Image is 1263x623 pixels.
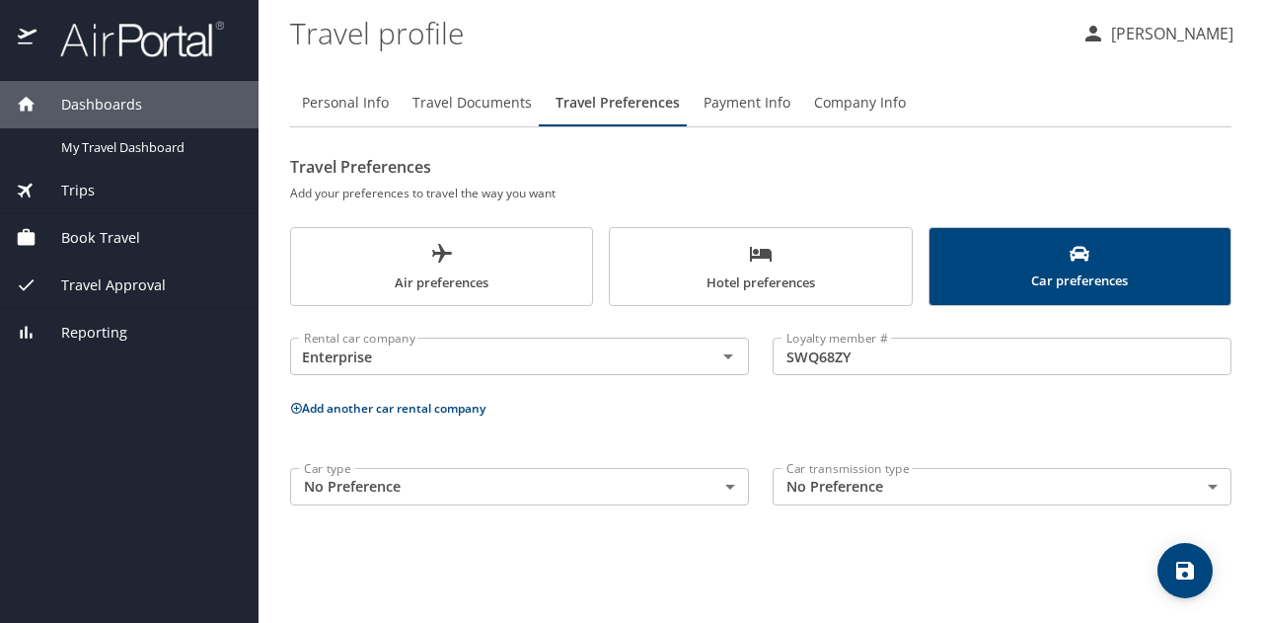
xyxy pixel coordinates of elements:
[941,244,1219,292] span: Car preferences
[412,91,532,116] span: Travel Documents
[38,20,224,58] img: airportal-logo.png
[61,138,235,157] span: My Travel Dashboard
[290,2,1066,63] h1: Travel profile
[302,91,389,116] span: Personal Info
[37,94,142,116] span: Dashboards
[622,242,899,294] span: Hotel preferences
[290,468,749,506] div: No Preference
[773,468,1231,506] div: No Preference
[814,91,906,116] span: Company Info
[290,151,1231,183] h2: Travel Preferences
[37,274,166,296] span: Travel Approval
[18,20,38,58] img: icon-airportal.png
[296,344,685,369] input: Select a rental car company
[290,183,1231,203] h6: Add your preferences to travel the way you want
[37,322,127,344] span: Reporting
[1074,16,1241,51] button: [PERSON_NAME]
[1105,22,1233,45] p: [PERSON_NAME]
[556,91,680,116] span: Travel Preferences
[704,91,790,116] span: Payment Info
[714,343,742,370] button: Open
[37,227,140,249] span: Book Travel
[303,242,580,294] span: Air preferences
[1157,543,1213,598] button: save
[290,79,1231,126] div: Profile
[290,227,1231,306] div: scrollable force tabs example
[290,400,485,417] button: Add another car rental company
[37,180,95,201] span: Trips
